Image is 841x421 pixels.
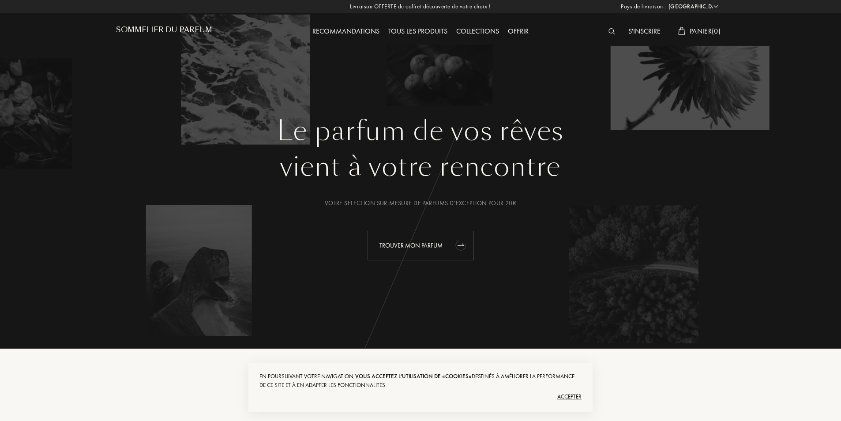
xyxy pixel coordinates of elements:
div: Collections [452,26,503,38]
div: vient à votre rencontre [123,147,718,187]
a: Collections [452,26,503,36]
span: vous acceptez l'utilisation de «cookies» [355,372,472,380]
div: Accepter [259,390,582,404]
a: Recommandations [308,26,384,36]
a: Tous les produits [384,26,452,36]
a: Sommelier du Parfum [116,26,212,38]
div: Tous les produits [384,26,452,38]
div: Votre selection sur-mesure de parfums d’exception pour 20€ [123,199,718,208]
div: Recommandations [308,26,384,38]
img: cart_white.svg [678,27,685,35]
div: En poursuivant votre navigation, destinés à améliorer la performance de ce site et à en adapter l... [259,372,582,390]
div: S'inscrire [624,26,665,38]
div: Offrir [503,26,533,38]
a: S'inscrire [624,26,665,36]
span: Panier ( 0 ) [690,26,721,36]
a: Trouver mon parfumanimation [361,231,481,260]
span: Pays de livraison : [621,2,666,11]
div: animation [452,236,470,254]
a: Offrir [503,26,533,36]
img: search_icn_white.svg [608,28,615,34]
h1: Sommelier du Parfum [116,26,212,34]
div: Trouver mon parfum [368,231,474,260]
h1: Le parfum de vos rêves [123,115,718,147]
